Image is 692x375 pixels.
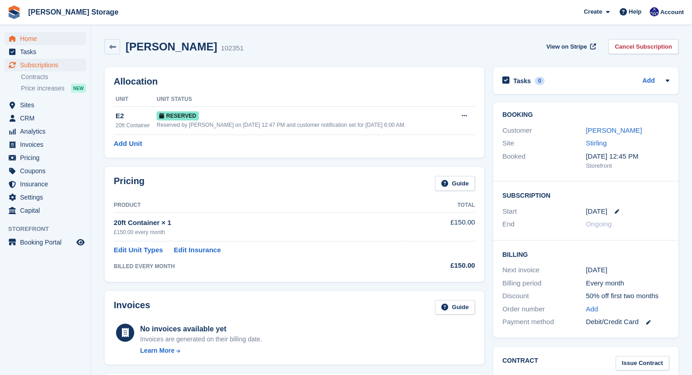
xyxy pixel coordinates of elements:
a: Add [642,76,655,86]
div: Reserved by [PERSON_NAME] on [DATE] 12:47 PM and customer notification set for [DATE] 6:00 AM. [157,121,452,129]
span: Reserved [157,111,199,120]
span: Subscriptions [20,59,75,71]
h2: Subscription [502,190,669,200]
span: Coupons [20,165,75,177]
a: menu [5,236,86,249]
div: Every month [586,278,670,289]
a: menu [5,125,86,138]
a: Price increases NEW [21,83,86,93]
span: Booking Portal [20,236,75,249]
th: Unit Status [157,92,452,107]
div: 102351 [221,43,243,54]
td: £150.00 [407,212,475,241]
span: CRM [20,112,75,125]
div: [DATE] 12:45 PM [586,151,670,162]
a: menu [5,59,86,71]
th: Total [407,198,475,213]
span: Pricing [20,151,75,164]
div: Site [502,138,586,149]
div: £150.00 every month [114,228,407,236]
a: menu [5,112,86,125]
th: Unit [114,92,157,107]
a: menu [5,178,86,190]
h2: Pricing [114,176,145,191]
div: Next invoice [502,265,586,275]
span: Settings [20,191,75,204]
span: Help [629,7,641,16]
span: Sites [20,99,75,111]
a: menu [5,99,86,111]
img: stora-icon-8386f47178a22dfd0bd8f6a31ec36ba5ce8667c1dd55bd0f319d3a0aa187defe.svg [7,5,21,19]
a: Stirling [586,139,607,147]
span: Price increases [21,84,65,93]
span: Analytics [20,125,75,138]
h2: Tasks [513,77,531,85]
a: menu [5,165,86,177]
a: menu [5,204,86,217]
div: Debit/Credit Card [586,317,670,327]
div: Invoices are generated on their billing date. [140,335,262,344]
a: Guide [435,176,475,191]
h2: Booking [502,111,669,119]
img: Ross Watt [650,7,659,16]
h2: Billing [502,250,669,259]
a: menu [5,32,86,45]
div: £150.00 [407,260,475,271]
a: menu [5,138,86,151]
div: Booked [502,151,586,170]
a: Cancel Subscription [608,39,678,54]
a: Edit Unit Types [114,245,163,255]
div: Storefront [586,161,670,170]
div: [DATE] [586,265,670,275]
span: Capital [20,204,75,217]
a: Add Unit [114,139,142,149]
span: Create [584,7,602,16]
span: Home [20,32,75,45]
div: BILLED EVERY MONTH [114,262,407,270]
a: Preview store [75,237,86,248]
a: menu [5,151,86,164]
div: Customer [502,125,586,136]
a: Add [586,304,598,315]
div: Payment method [502,317,586,327]
span: Invoices [20,138,75,151]
a: menu [5,191,86,204]
div: End [502,219,586,230]
a: menu [5,45,86,58]
h2: Contract [502,356,538,371]
div: 50% off first two months [586,291,670,301]
div: Order number [502,304,586,315]
span: Account [660,8,684,17]
a: Contracts [21,73,86,81]
a: Learn More [140,346,262,355]
h2: Invoices [114,300,150,315]
span: Storefront [8,225,91,234]
time: 2025-09-01 00:00:00 UTC [586,206,607,217]
span: Insurance [20,178,75,190]
a: Issue Contract [616,356,669,371]
div: Learn More [140,346,174,355]
a: [PERSON_NAME] [586,126,642,134]
span: View on Stripe [546,42,587,51]
div: Discount [502,291,586,301]
span: Tasks [20,45,75,58]
div: Billing period [502,278,586,289]
th: Product [114,198,407,213]
div: E2 [116,111,157,121]
span: Ongoing [586,220,612,228]
div: 20ft Container × 1 [114,218,407,228]
a: Edit Insurance [174,245,221,255]
div: Start [502,206,586,217]
div: No invoices available yet [140,324,262,335]
a: View on Stripe [543,39,598,54]
div: NEW [71,84,86,93]
div: 0 [535,77,545,85]
h2: Allocation [114,76,475,87]
div: 20ft Container [116,121,157,130]
h2: [PERSON_NAME] [126,40,217,53]
a: Guide [435,300,475,315]
a: [PERSON_NAME] Storage [25,5,122,20]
